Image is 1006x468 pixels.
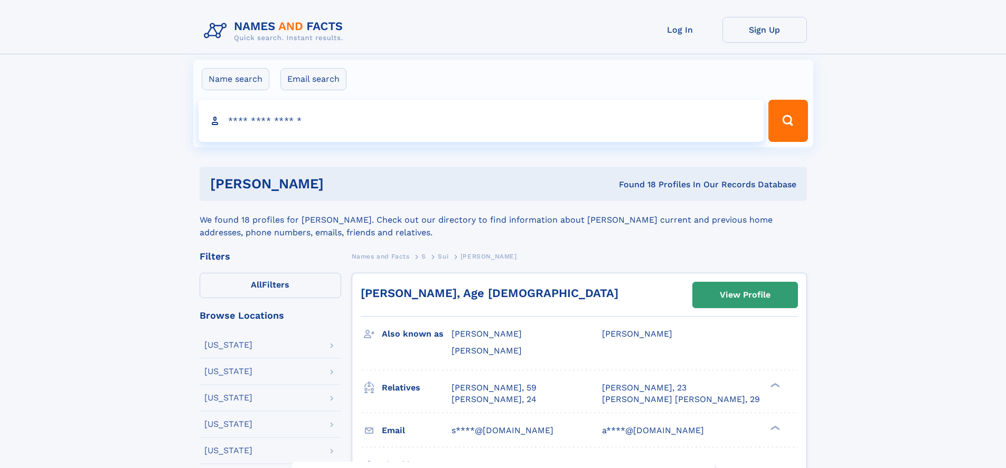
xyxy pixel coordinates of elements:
[471,179,796,190] div: Found 18 Profiles In Our Records Database
[200,273,341,298] label: Filters
[382,379,452,397] h3: Relatives
[200,252,341,261] div: Filters
[438,250,448,263] a: Sui
[602,382,687,394] a: [PERSON_NAME], 23
[202,68,269,90] label: Name search
[280,68,346,90] label: Email search
[204,446,252,455] div: [US_STATE]
[602,394,760,405] a: [PERSON_NAME] [PERSON_NAME], 29
[768,100,807,142] button: Search Button
[200,311,341,320] div: Browse Locations
[204,394,252,402] div: [US_STATE]
[204,420,252,428] div: [US_STATE]
[452,382,537,394] a: [PERSON_NAME], 59
[382,422,452,440] h3: Email
[382,325,452,343] h3: Also known as
[361,286,618,300] a: [PERSON_NAME], Age [DEMOGRAPHIC_DATA]
[452,346,522,356] span: [PERSON_NAME]
[421,253,426,260] span: S
[251,280,262,290] span: All
[768,381,781,388] div: ❯
[452,394,537,405] a: [PERSON_NAME], 24
[199,100,764,142] input: search input
[204,341,252,349] div: [US_STATE]
[720,283,770,307] div: View Profile
[602,329,672,339] span: [PERSON_NAME]
[768,424,781,431] div: ❯
[438,253,448,260] span: Sui
[693,282,797,308] a: View Profile
[722,17,807,43] a: Sign Up
[200,201,807,239] div: We found 18 profiles for [PERSON_NAME]. Check out our directory to find information about [PERSON...
[638,17,722,43] a: Log In
[352,250,410,263] a: Names and Facts
[452,329,522,339] span: [PERSON_NAME]
[421,250,426,263] a: S
[204,367,252,376] div: [US_STATE]
[210,177,472,190] h1: [PERSON_NAME]
[200,17,352,45] img: Logo Names and Facts
[460,253,517,260] span: [PERSON_NAME]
